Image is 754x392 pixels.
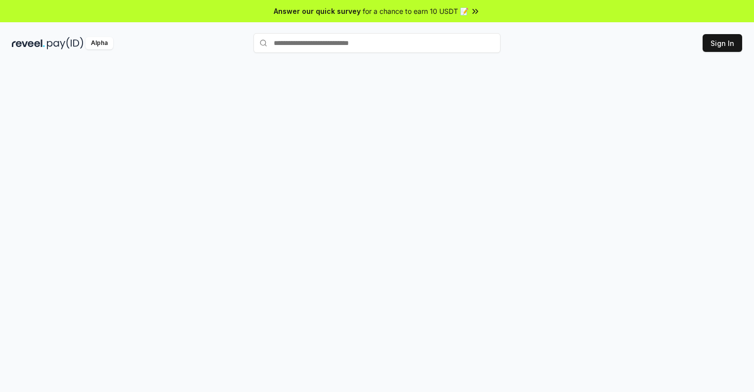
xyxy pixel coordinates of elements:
[274,6,361,16] span: Answer our quick survey
[703,34,742,52] button: Sign In
[12,37,45,49] img: reveel_dark
[363,6,468,16] span: for a chance to earn 10 USDT 📝
[47,37,84,49] img: pay_id
[85,37,113,49] div: Alpha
